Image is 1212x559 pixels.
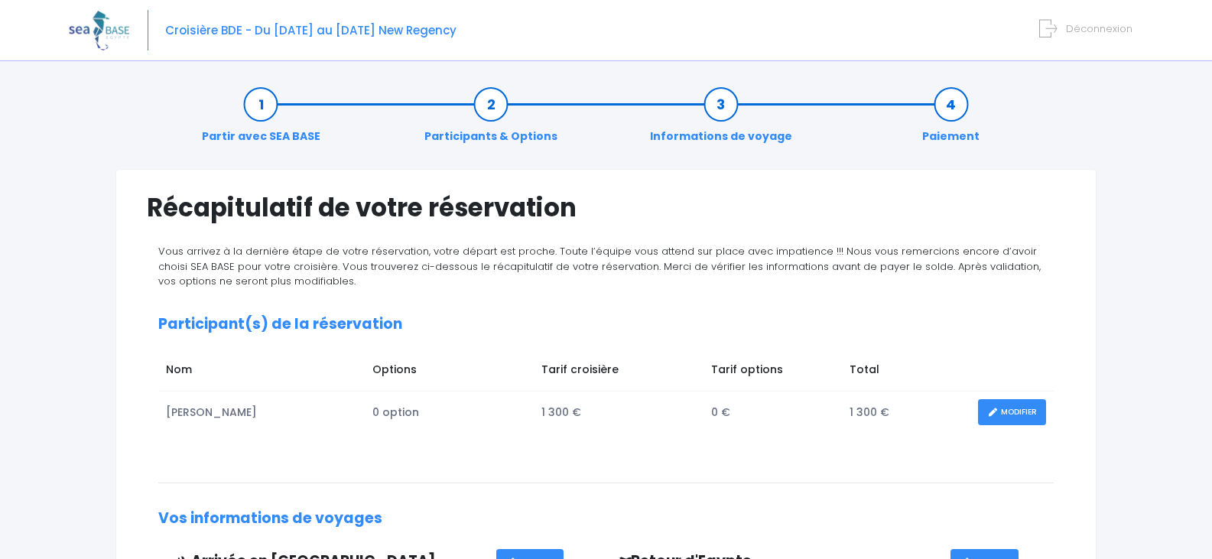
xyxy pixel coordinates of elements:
[842,392,970,434] td: 1 300 €
[158,316,1054,333] h2: Participant(s) de la réservation
[165,22,457,38] span: Croisière BDE - Du [DATE] au [DATE] New Regency
[158,354,365,391] td: Nom
[534,392,703,434] td: 1 300 €
[194,96,328,145] a: Partir avec SEA BASE
[703,392,842,434] td: 0 €
[842,354,970,391] td: Total
[372,405,419,420] span: 0 option
[915,96,987,145] a: Paiement
[158,392,365,434] td: [PERSON_NAME]
[703,354,842,391] td: Tarif options
[417,96,565,145] a: Participants & Options
[642,96,800,145] a: Informations de voyage
[147,193,1065,223] h1: Récapitulatif de votre réservation
[365,354,534,391] td: Options
[158,510,1054,528] h2: Vos informations de voyages
[1066,21,1132,36] span: Déconnexion
[158,244,1041,288] span: Vous arrivez à la dernière étape de votre réservation, votre départ est proche. Toute l’équipe vo...
[534,354,703,391] td: Tarif croisière
[978,399,1046,426] a: MODIFIER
